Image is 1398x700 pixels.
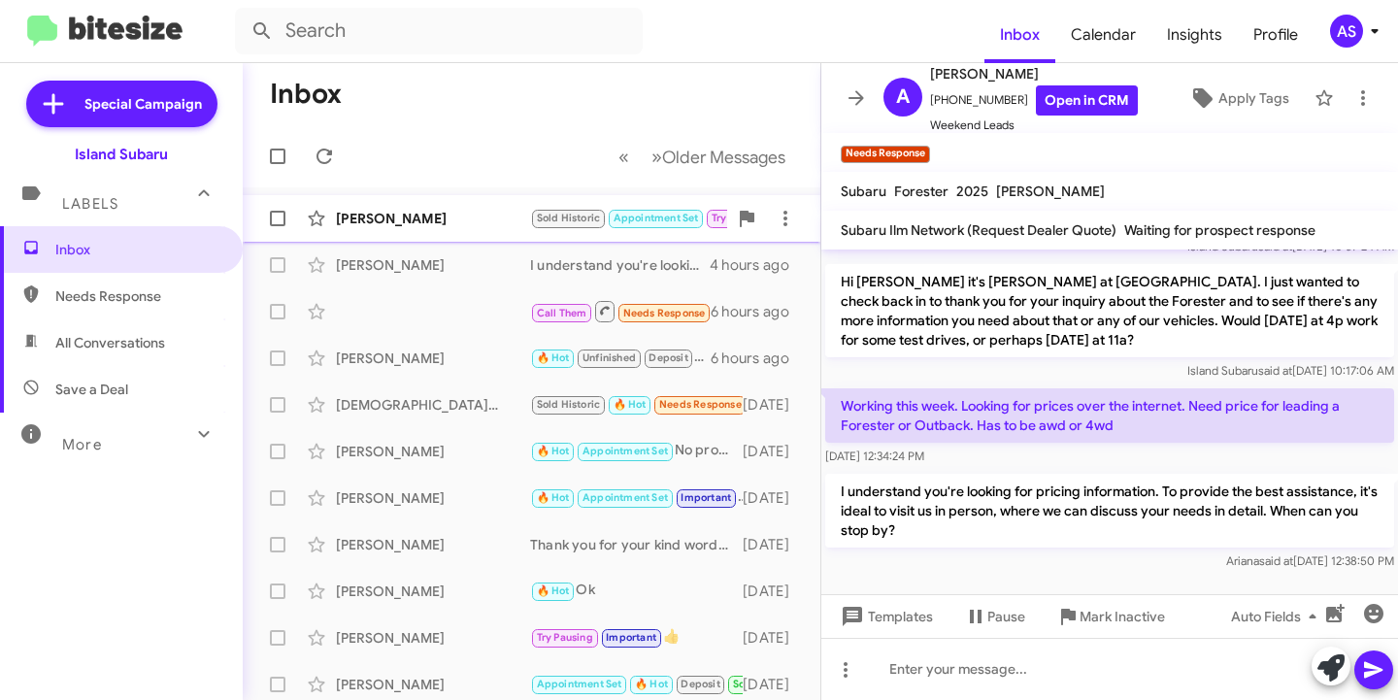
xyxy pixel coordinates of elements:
button: AS [1314,15,1377,48]
div: Ok [530,580,743,602]
div: [PERSON_NAME] [336,535,530,554]
span: [PERSON_NAME] [930,62,1138,85]
p: Working this week. Looking for prices over the internet. Need price for leading a Forester or Out... [825,388,1394,443]
button: Pause [949,599,1041,634]
div: [PERSON_NAME] [336,675,530,694]
div: No problem! Looking forward to meeting you then! [530,440,743,462]
div: [DATE] [743,395,805,415]
span: 2025 [956,183,988,200]
input: Search [235,8,643,54]
span: Try Pausing [537,631,593,644]
span: 🔥 Hot [537,445,570,457]
p: I understand you're looking for pricing information. To provide the best assistance, it's ideal t... [825,474,1394,548]
div: I understand you're looking for pricing information. To provide the best assistance, it's ideal t... [530,255,710,275]
span: 🔥 Hot [537,584,570,597]
button: Mark Inactive [1041,599,1181,634]
div: [DATE] [743,628,805,648]
div: [DATE] [743,442,805,461]
span: Appointment Set [537,678,622,690]
a: Profile [1238,7,1314,63]
a: Insights [1151,7,1238,63]
span: Apply Tags [1218,81,1289,116]
div: We will see you then! [530,673,743,695]
nav: Page navigation example [608,137,797,177]
span: Older Messages [662,147,785,168]
small: Needs Response [841,146,930,163]
span: A [896,82,910,113]
span: Templates [837,599,933,634]
div: [PERSON_NAME] [336,488,530,508]
span: Labels [62,195,118,213]
p: Hi [PERSON_NAME] it's [PERSON_NAME] at [GEOGRAPHIC_DATA]. I just wanted to check back in to thank... [825,264,1394,357]
span: Mark Inactive [1080,599,1165,634]
span: said at [1259,553,1293,568]
div: 6 hours ago [711,302,805,321]
span: [PERSON_NAME] [996,183,1105,200]
span: Sold Historic [537,398,601,411]
span: Waiting for prospect response [1124,221,1315,239]
span: Needs Response [659,398,742,411]
div: [PERSON_NAME] [336,582,530,601]
span: Needs Response [623,307,706,319]
span: » [651,145,662,169]
span: Important [606,631,656,644]
span: Appointment Set [614,212,699,224]
span: Sold Historic [537,212,601,224]
span: Important [681,491,731,504]
span: 🔥 Hot [635,678,668,690]
span: 🔥 Hot [537,491,570,504]
h1: Inbox [270,79,342,110]
span: Auto Fields [1231,599,1324,634]
span: Inbox [55,240,220,259]
span: [DATE] 12:34:24 PM [825,449,924,463]
span: Deposit [649,351,687,364]
div: [DATE] [743,675,805,694]
button: Templates [821,599,949,634]
button: Previous [607,137,641,177]
div: 👍 [530,626,743,649]
div: Experience was very good, every all the time. I'll let you know when I'm ready thank you. [530,207,727,229]
span: Island Subaru [DATE] 10:17:06 AM [1187,363,1394,378]
span: Forester [894,183,949,200]
div: Just a heads up, I am going to be about 5-10 min late [530,393,743,416]
div: Yes that is correct! See you soon 🙂 [530,486,743,509]
span: Appointment Set [582,491,668,504]
div: AS [1330,15,1363,48]
span: All Conversations [55,333,165,352]
a: Open in CRM [1036,85,1138,116]
span: [PHONE_NUMBER] [930,85,1138,116]
span: Subaru [841,183,886,200]
span: Deposit [681,678,719,690]
div: [PERSON_NAME] [336,349,530,368]
div: Thank you for your kind words! If you ever consider selling your car or have questions, feel free... [530,535,743,554]
span: Needs Response [55,286,220,306]
span: More [62,436,102,453]
div: [PERSON_NAME] [336,209,530,228]
span: Weekend Leads [930,116,1138,135]
a: Inbox [984,7,1055,63]
div: [DATE] [743,535,805,554]
span: Subaru Ilm Network (Request Dealer Quote) [841,221,1116,239]
div: Inbound Call [530,299,711,323]
span: Appointment Set [582,445,668,457]
div: [PERSON_NAME] [336,442,530,461]
span: Pause [987,599,1025,634]
span: Save a Deal [55,380,128,399]
div: [DATE] [743,582,805,601]
button: Auto Fields [1215,599,1340,634]
div: [DATE] [743,488,805,508]
span: 🔥 Hot [614,398,647,411]
span: said at [1258,363,1292,378]
a: Calendar [1055,7,1151,63]
span: Sold Verified [733,678,797,690]
div: [PERSON_NAME] [336,628,530,648]
span: Ariana [DATE] 12:38:50 PM [1226,553,1394,568]
span: 🔥 Hot [537,351,570,364]
div: 6 hours ago [711,349,805,368]
a: Special Campaign [26,81,217,127]
div: 4 hours ago [710,255,805,275]
div: Good Morning [PERSON_NAME]! Congratulations on your new vehicle! How are you liking it? [530,347,711,369]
